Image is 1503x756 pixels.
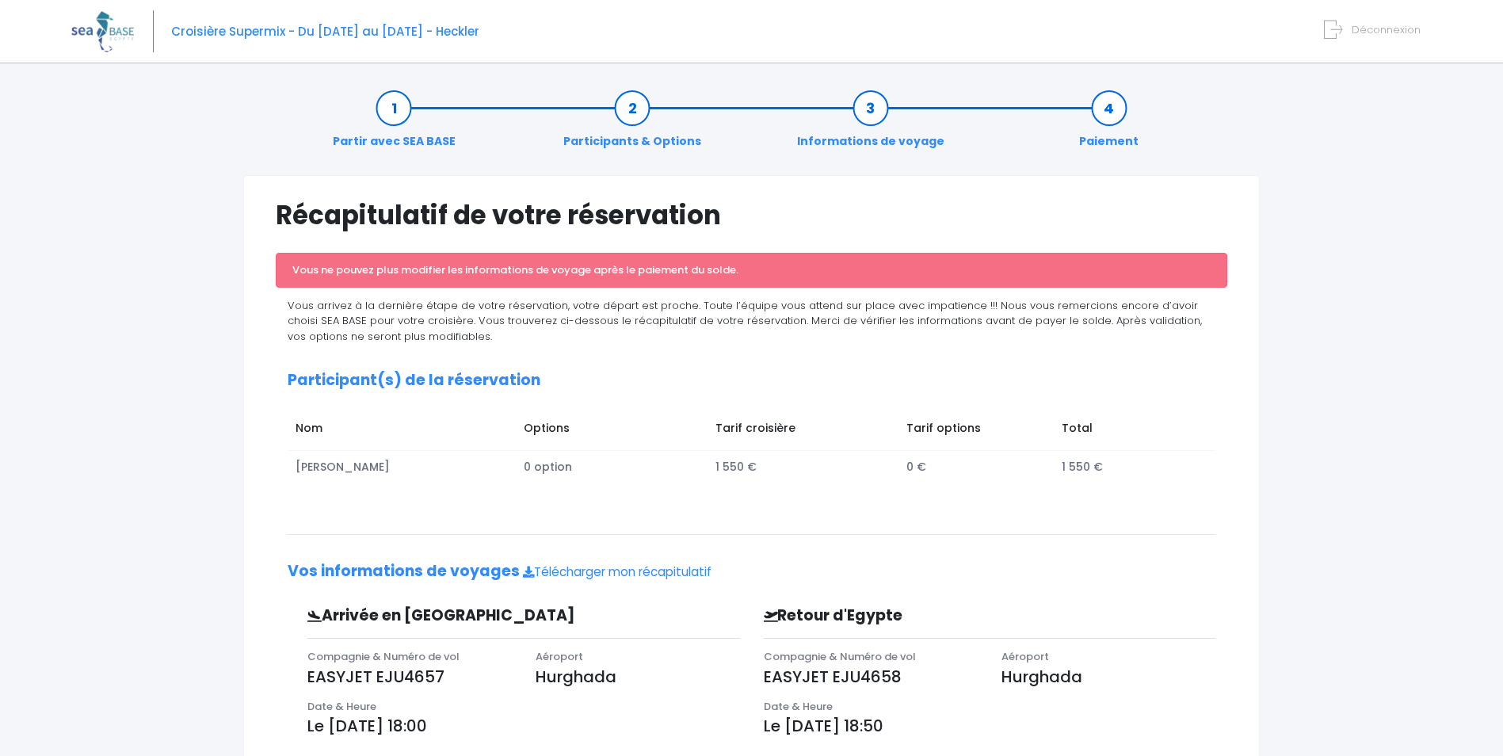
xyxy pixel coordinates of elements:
p: Hurghada [1001,665,1215,689]
span: Vous arrivez à la dernière étape de votre réservation, votre départ est proche. Toute l’équipe vo... [288,298,1202,344]
p: Hurghada [536,665,740,689]
p: EASYJET EJU4658 [764,665,978,689]
div: Vous ne pouvez plus modifier les informations de voyage après le paiement du solde. [276,253,1227,288]
span: Croisière Supermix - Du [DATE] au [DATE] - Heckler [171,23,479,40]
h3: Arrivée en [GEOGRAPHIC_DATA] [296,607,638,625]
p: Le [DATE] 18:50 [764,714,1216,738]
td: 1 550 € [708,450,899,483]
h3: Retour d'Egypte [752,607,1108,625]
td: Tarif croisière [708,412,899,450]
span: Date & Heure [764,699,833,714]
h1: Récapitulatif de votre réservation [276,200,1227,231]
td: Options [517,412,708,450]
span: Aéroport [536,649,583,664]
td: Total [1055,412,1200,450]
span: Compagnie & Numéro de vol [764,649,916,664]
p: Le [DATE] 18:00 [307,714,740,738]
p: EASYJET EJU4657 [307,665,512,689]
td: Nom [288,412,517,450]
span: Date & Heure [307,699,376,714]
a: Participants & Options [555,100,709,150]
span: Compagnie & Numéro de vol [307,649,460,664]
a: Paiement [1071,100,1146,150]
td: 1 550 € [1055,450,1200,483]
td: Tarif options [899,412,1055,450]
a: Télécharger mon récapitulatif [523,563,711,580]
span: 0 option [524,459,572,475]
td: 0 € [899,450,1055,483]
span: Aéroport [1001,649,1049,664]
span: Déconnexion [1352,22,1421,37]
a: Partir avec SEA BASE [325,100,463,150]
a: Informations de voyage [789,100,952,150]
h2: Vos informations de voyages [288,563,1215,581]
h2: Participant(s) de la réservation [288,372,1215,390]
td: [PERSON_NAME] [288,450,517,483]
